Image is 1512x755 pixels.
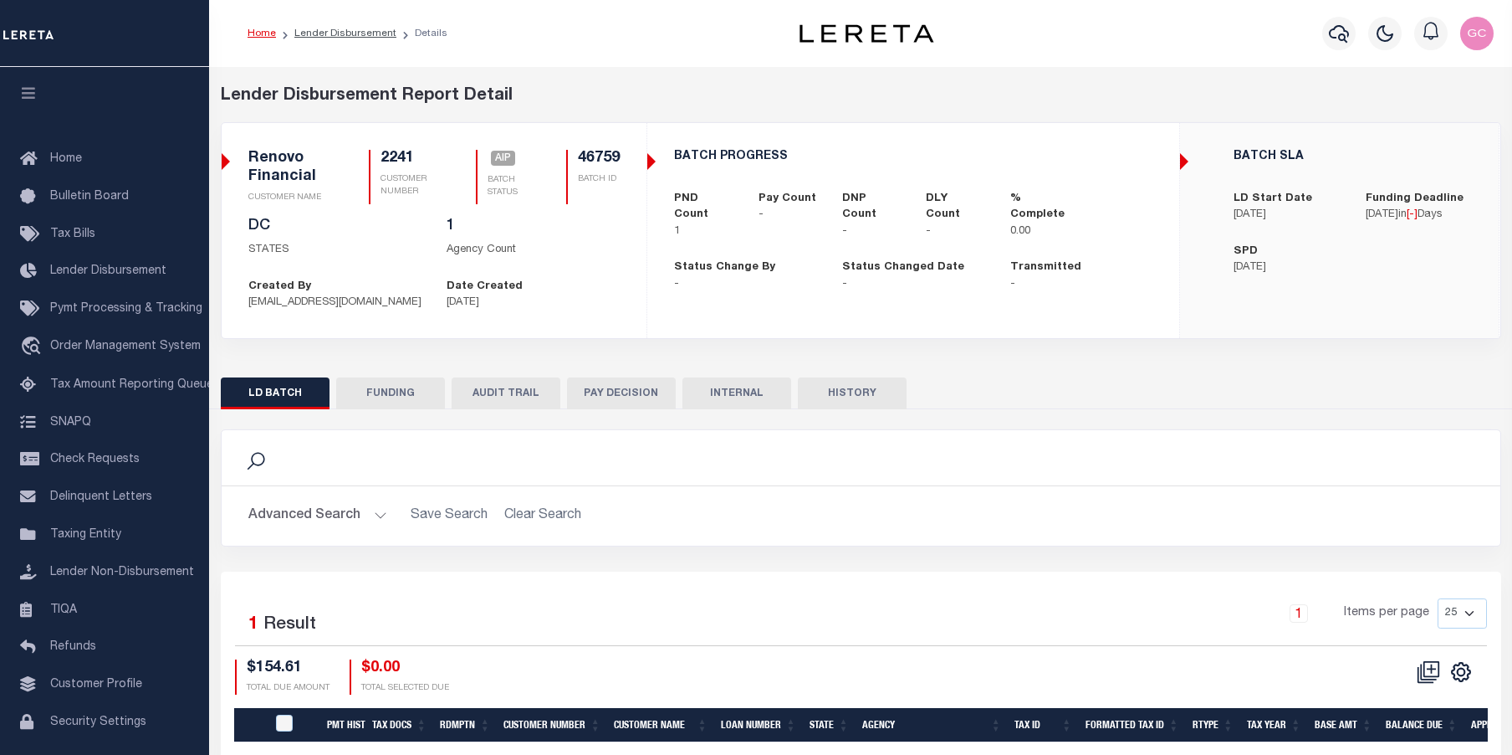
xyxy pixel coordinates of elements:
i: travel_explore [20,336,47,358]
label: Transmitted [1010,259,1081,276]
p: 1 [674,223,733,240]
img: logo-dark.svg [799,24,933,43]
a: Home [248,28,276,39]
span: SNAPQ [50,416,91,428]
p: [DATE] [447,295,620,311]
label: Status Change By [674,259,775,276]
th: Tax Year: activate to sort column ascending [1240,708,1308,742]
span: 1 [248,616,258,634]
a: Lender Disbursement [294,28,396,39]
p: - [759,207,817,223]
label: DLY Count [926,191,984,223]
label: Pay Count [759,191,816,208]
label: DNP Count [842,191,901,223]
p: - [842,223,901,240]
th: Customer Name: activate to sort column ascending [607,708,714,742]
span: Refunds [50,641,96,653]
p: [DATE] [1234,207,1341,223]
p: TOTAL SELECTED DUE [361,682,449,695]
button: INTERNAL [682,377,791,409]
span: Security Settings [50,716,146,728]
a: 1 [1290,604,1308,623]
label: % Complete [1010,191,1069,223]
img: svg+xml;base64,PHN2ZyB4bWxucz0iaHR0cDovL3d3dy53My5vcmcvMjAwMC9zdmciIHBvaW50ZXItZXZlbnRzPSJub25lIi... [1460,17,1494,50]
p: - [674,276,817,293]
span: [DATE] [1366,209,1398,220]
th: &nbsp;&nbsp;&nbsp;&nbsp;&nbsp;&nbsp;&nbsp;&nbsp;&nbsp;&nbsp; [234,708,266,742]
label: Status Changed Date [842,259,964,276]
th: Loan Number: activate to sort column ascending [714,708,803,742]
th: Tax Docs: activate to sort column ascending [365,708,434,742]
p: CUSTOMER NUMBER [381,173,436,198]
span: Tax Amount Reporting Queue [50,379,213,391]
label: Created By [248,279,311,295]
button: HISTORY [798,377,907,409]
th: Formatted Tax Id: activate to sort column ascending [1079,708,1186,742]
th: State: activate to sort column ascending [803,708,856,742]
th: Pmt Hist [320,708,365,742]
p: BATCH STATUS [488,174,526,199]
span: - [1409,209,1414,220]
p: TOTAL DUE AMOUNT [247,682,329,695]
h4: $154.61 [247,660,329,678]
th: Base Amt: activate to sort column ascending [1308,708,1379,742]
span: Taxing Entity [50,529,121,541]
p: Agency Count [447,242,620,259]
div: Lender Disbursement Report Detail [221,84,1501,109]
span: Check Requests [50,454,140,465]
p: [DATE] [1234,259,1341,276]
button: PAY DECISION [567,377,676,409]
h5: BATCH SLA [1234,150,1472,164]
label: Date Created [447,279,523,295]
span: Bulletin Board [50,191,129,203]
label: LD Start Date [1234,191,1312,208]
th: Tax Id: activate to sort column ascending [1008,708,1079,742]
p: - [1010,276,1153,293]
span: Lender Disbursement [50,265,166,277]
span: Home [50,153,82,165]
label: PND Count [674,191,733,223]
p: CUSTOMER NAME [248,192,329,204]
span: Lender Non-Disbursement [50,567,194,578]
th: Agency: activate to sort column ascending [856,708,1008,742]
label: Result [263,612,316,639]
span: Delinquent Letters [50,491,152,503]
p: in Days [1366,207,1473,223]
span: Tax Bills [50,229,95,240]
p: 0.00 [1010,223,1069,240]
p: [EMAIL_ADDRESS][DOMAIN_NAME] [248,295,421,311]
span: Customer Profile [50,679,142,691]
th: RType: activate to sort column ascending [1186,708,1240,742]
li: Details [396,26,447,41]
th: Rdmptn: activate to sort column ascending [433,708,497,742]
h5: Renovo Financial [248,150,329,186]
a: AIP [491,152,515,167]
h5: 2241 [381,150,436,168]
span: [ ] [1407,209,1417,220]
span: TIQA [50,603,77,615]
p: STATES [248,242,421,259]
button: FUNDING [336,377,445,409]
h5: DC [248,218,421,236]
label: Funding Deadline [1366,191,1463,208]
th: Customer Number: activate to sort column ascending [497,708,607,742]
button: AUDIT TRAIL [452,377,560,409]
span: Pymt Processing & Tracking [50,303,202,315]
h5: BATCH PROGRESS [674,150,1152,164]
h5: 1 [447,218,620,236]
p: - [926,223,984,240]
span: Items per page [1344,604,1429,623]
th: PayeePmtBatchStatus [266,708,320,742]
span: Order Management System [50,341,201,352]
label: SPD [1234,244,1258,260]
h5: 46759 [578,150,620,168]
button: Advanced Search [248,500,387,532]
h4: $0.00 [361,660,449,678]
th: Balance Due: activate to sort column ascending [1379,708,1464,742]
button: LD BATCH [221,377,329,409]
p: - [842,276,985,293]
p: BATCH ID [578,173,620,186]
